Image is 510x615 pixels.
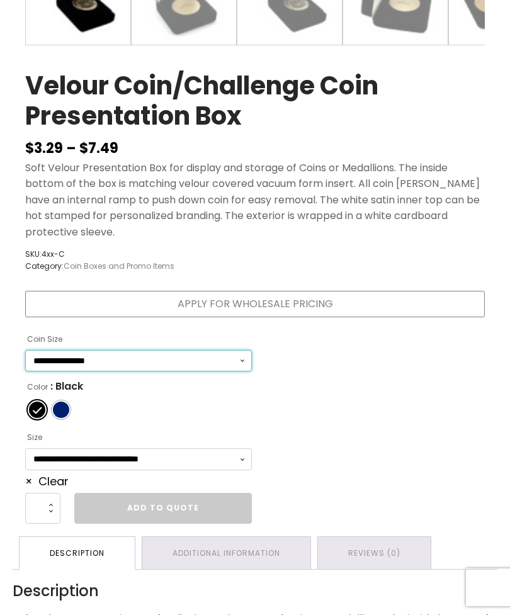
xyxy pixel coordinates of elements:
[50,376,83,397] span: : Black
[25,138,34,158] span: $
[64,261,174,271] a: Coin Boxes and Promo Items
[25,291,485,317] a: Apply for Wholesale Pricing
[318,537,431,569] a: Reviews (0)
[25,71,485,137] h1: Velour Coin/Challenge Coin Presentation Box
[79,138,118,158] bdi: 7.49
[74,493,252,523] a: Add to Quote
[27,329,62,349] label: Coin Size
[25,260,174,272] span: Category:
[79,138,88,158] span: $
[142,537,310,569] a: Additional information
[20,537,135,569] a: Description
[25,398,252,422] ul: Color
[27,427,42,448] label: Size
[28,400,47,419] li: Black
[42,249,65,259] span: 4xx-C
[25,473,69,489] a: Clear options
[25,493,60,523] input: Product quantity
[25,160,485,240] p: Soft Velour Presentation Box for display and storage of Coins or Medallions. The inside bottom of...
[13,582,497,601] h2: Description
[27,377,48,397] label: Color
[25,138,63,158] bdi: 3.29
[25,248,174,260] span: SKU:
[52,400,71,419] li: Navy Blue
[66,138,76,158] span: –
